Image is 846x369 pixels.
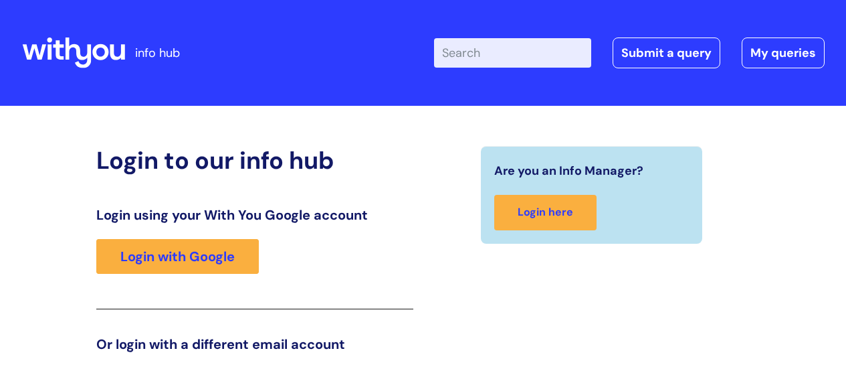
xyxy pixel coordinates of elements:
[613,38,720,68] a: Submit a query
[96,146,413,175] h2: Login to our info hub
[135,42,180,64] p: info hub
[494,160,643,181] span: Are you an Info Manager?
[96,336,413,352] h3: Or login with a different email account
[96,207,413,223] h3: Login using your With You Google account
[434,38,591,68] input: Search
[742,38,825,68] a: My queries
[494,195,597,230] a: Login here
[96,239,259,274] a: Login with Google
